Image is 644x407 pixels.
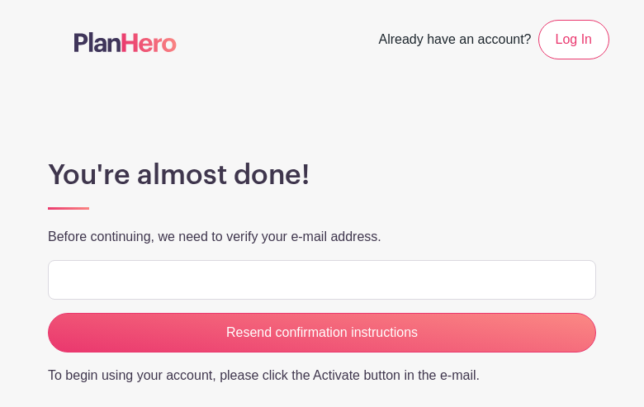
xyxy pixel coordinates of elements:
a: Log In [538,20,609,59]
img: logo-507f7623f17ff9eddc593b1ce0a138ce2505c220e1c5a4e2b4648c50719b7d32.svg [74,32,177,52]
span: Already have an account? [379,23,532,59]
p: To begin using your account, please click the Activate button in the e-mail. [48,366,596,386]
input: Resend confirmation instructions [48,313,596,353]
h1: You're almost done! [48,159,596,192]
p: Before continuing, we need to verify your e-mail address. [48,227,596,247]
